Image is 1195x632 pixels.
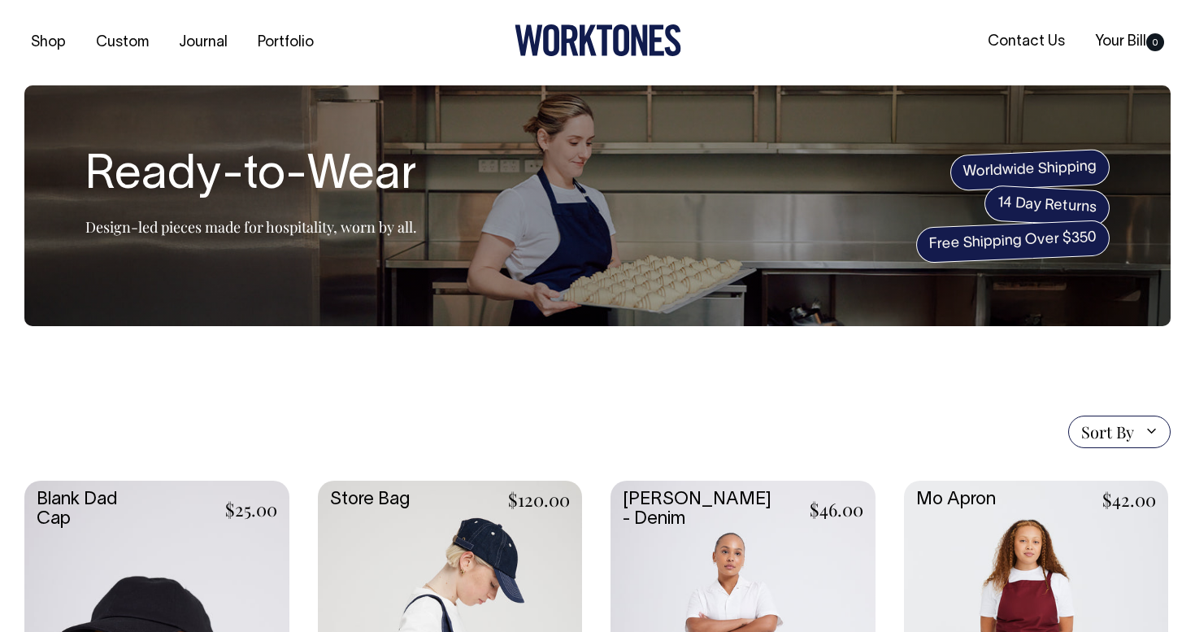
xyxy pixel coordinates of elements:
[1089,28,1171,55] a: Your Bill0
[172,29,234,56] a: Journal
[981,28,1071,55] a: Contact Us
[949,149,1110,191] span: Worldwide Shipping
[89,29,155,56] a: Custom
[1146,33,1164,51] span: 0
[1081,422,1134,442] span: Sort By
[251,29,320,56] a: Portfolio
[984,185,1110,227] span: 14 Day Returns
[24,29,72,56] a: Shop
[85,150,417,203] h1: Ready-to-Wear
[915,220,1110,264] span: Free Shipping Over $350
[85,217,417,237] p: Design-led pieces made for hospitality, worn by all.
